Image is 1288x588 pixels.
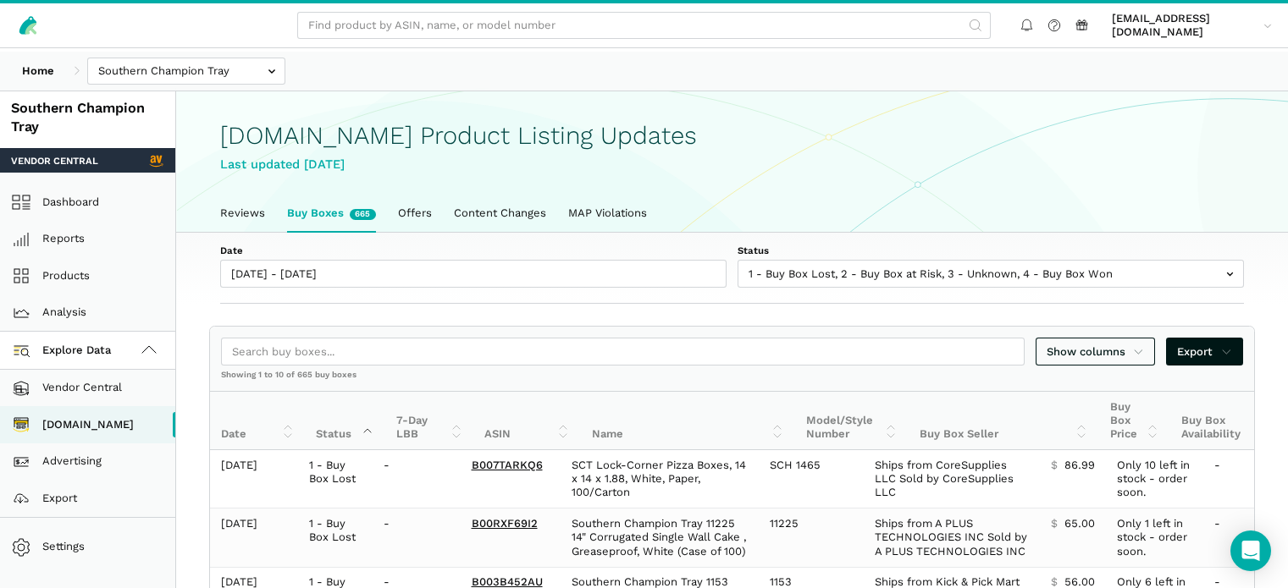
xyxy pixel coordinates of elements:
th: ASIN: activate to sort column ascending [473,392,581,450]
td: - [373,450,461,508]
span: $ [1051,517,1058,530]
td: Only 10 left in stock - order soon. [1106,450,1204,508]
td: SCH 1465 [759,450,865,508]
a: Export [1166,338,1243,365]
th: Buy Box Availability: activate to sort column ascending [1170,392,1277,450]
label: Status [738,244,1244,257]
input: 1 - Buy Box Lost, 2 - Buy Box at Risk, 3 - Unknown, 4 - Buy Box Won [738,260,1244,288]
span: Explore Data [17,340,112,360]
th: Buy Box Seller: activate to sort column ascending [909,392,1099,450]
label: Date [220,244,727,257]
a: Show columns [1036,338,1156,365]
input: Southern Champion Tray [87,58,285,85]
a: Content Changes [443,195,557,231]
a: B007TARKQ6 [472,459,543,471]
td: 11225 [759,508,865,567]
a: Buy Boxes665 [276,195,387,231]
div: Open Intercom Messenger [1230,530,1271,571]
div: Southern Champion Tray [11,99,164,138]
td: 1 - Buy Box Lost [298,508,373,567]
a: [EMAIL_ADDRESS][DOMAIN_NAME] [1107,9,1278,42]
th: Date: activate to sort column ascending [210,392,305,450]
td: [DATE] [210,508,298,567]
td: [DATE] [210,450,298,508]
span: 86.99 [1064,459,1095,472]
span: Vendor Central [11,154,98,168]
a: B003B452AU [472,575,543,588]
th: Status: activate to sort column descending [305,392,384,450]
span: 65.00 [1064,517,1095,530]
td: SCT Lock-Corner Pizza Boxes, 14 x 14 x 1.88, White, Paper, 100/Carton [561,450,759,508]
th: 7-Day LBB : activate to sort column ascending [385,392,473,450]
h1: [DOMAIN_NAME] Product Listing Updates [220,122,1244,150]
input: Find product by ASIN, name, or model number [297,12,991,40]
span: New buy boxes in the last week [350,209,376,220]
th: Buy Box Price: activate to sort column ascending [1099,392,1170,450]
th: Model/Style Number: activate to sort column ascending [795,392,909,450]
span: $ [1051,459,1058,472]
span: [EMAIL_ADDRESS][DOMAIN_NAME] [1112,12,1258,40]
td: 1 - Buy Box Lost [298,450,373,508]
td: Ships from CoreSupplies LLC Sold by CoreSupplies LLC [864,450,1040,508]
td: Only 1 left in stock - order soon. [1106,508,1204,567]
td: - [373,508,461,567]
a: MAP Violations [557,195,658,231]
a: Offers [387,195,443,231]
td: Southern Champion Tray 11225 14" Corrugated Single Wall Cake , Greaseproof, White (Case of 100) [561,508,759,567]
a: Reviews [209,195,276,231]
input: Search buy boxes... [221,338,1025,365]
th: Name: activate to sort column ascending [581,392,795,450]
a: Home [11,58,65,85]
span: Show columns [1047,343,1145,360]
span: Export [1177,343,1232,360]
td: - [1203,508,1285,567]
a: B00RXF69I2 [472,517,538,530]
div: Last updated [DATE] [220,155,1244,174]
td: - [1203,450,1285,508]
div: Showing 1 to 10 of 665 buy boxes [210,369,1254,391]
td: Ships from A PLUS TECHNOLOGIES INC Sold by A PLUS TECHNOLOGIES INC [864,508,1040,567]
